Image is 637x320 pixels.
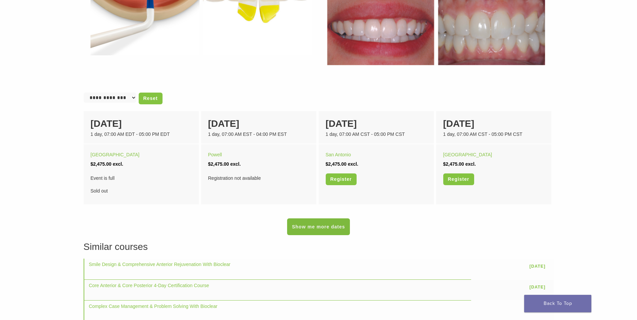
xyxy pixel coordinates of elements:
[84,240,554,254] h3: Similar courses
[91,173,192,183] span: Event is full
[113,161,123,167] span: excl.
[230,161,241,167] span: excl.
[443,131,544,138] div: 1 day, 07:00 AM CST - 05:00 PM CST
[443,152,492,157] a: [GEOGRAPHIC_DATA]
[326,117,427,131] div: [DATE]
[326,131,427,138] div: 1 day, 07:00 AM CST - 05:00 PM CST
[208,152,222,157] a: Powell
[526,282,549,292] a: [DATE]
[326,152,351,157] a: San Antonio
[443,117,544,131] div: [DATE]
[524,295,591,312] a: Back To Top
[443,161,464,167] span: $2,475.00
[208,161,229,167] span: $2,475.00
[91,117,192,131] div: [DATE]
[89,262,231,267] a: Smile Design & Comprehensive Anterior Rejuvenation With Bioclear
[287,218,350,235] a: Show me more dates
[326,161,347,167] span: $2,475.00
[326,173,357,185] a: Register
[91,131,192,138] div: 1 day, 07:00 AM EDT - 05:00 PM EDT
[208,173,309,183] div: Registration not available
[208,117,309,131] div: [DATE]
[208,131,309,138] div: 1 day, 07:00 AM EST - 04:00 PM EST
[443,173,474,185] a: Register
[91,161,111,167] span: $2,475.00
[139,93,163,104] a: Reset
[348,161,358,167] span: excl.
[526,261,549,271] a: [DATE]
[465,161,476,167] span: excl.
[89,304,218,309] a: Complex Case Management & Problem Solving With Bioclear
[89,283,209,288] a: Core Anterior & Core Posterior 4-Day Certification Course
[91,152,140,157] a: [GEOGRAPHIC_DATA]
[91,173,192,196] div: Sold out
